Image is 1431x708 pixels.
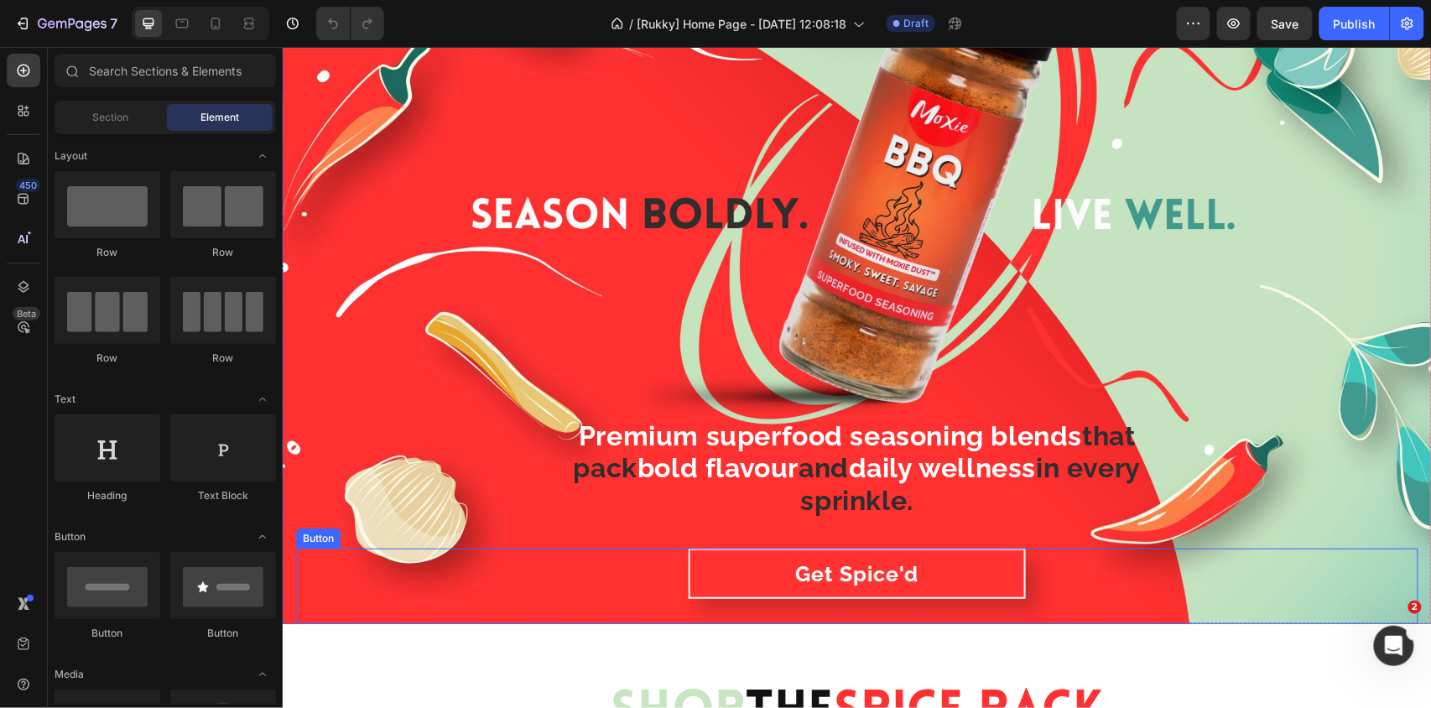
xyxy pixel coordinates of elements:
span: Toggle open [249,523,276,550]
div: Publish [1334,15,1376,33]
iframe: Intercom live chat [1374,626,1414,666]
span: Layout [55,148,87,164]
strong: in every sprinkle. [518,405,859,468]
h2: The [71,634,1078,698]
span: Spice Rack [551,641,821,691]
span: Draft [903,16,929,31]
div: Text Block [170,488,276,503]
strong: that pack [291,373,853,436]
span: 2 [1408,601,1422,614]
strong: bold flavour [355,405,516,436]
button: <p><span style="color:#FFFFFF;">Get Spice'd</span></p> [406,502,742,552]
div: Button [170,626,276,641]
span: Media [55,667,84,682]
button: 7 [7,7,125,40]
span: Shop [328,641,463,691]
span: / [629,15,633,33]
button: Save [1257,7,1313,40]
span: Button [55,529,86,544]
div: Row [55,245,160,260]
div: Row [55,351,160,366]
div: Button [17,484,55,499]
span: Toggle open [249,143,276,169]
div: Beta [13,307,40,320]
span: Toggle open [249,661,276,688]
div: Button [55,626,160,641]
div: Undo/Redo [316,7,384,40]
span: Section [93,110,129,125]
p: 7 [110,13,117,34]
div: Heading [55,488,160,503]
span: Text [55,392,75,407]
span: Save [1272,17,1299,31]
div: Row [170,245,276,260]
span: Get Spice'd [513,514,636,539]
span: [Rukky] Home Page - [DATE] 12:08:18 [637,15,846,33]
div: 450 [16,179,40,192]
strong: Premium superfood seasoning blends [296,373,799,404]
span: Element [200,110,239,125]
div: Row [170,351,276,366]
strong: and [516,405,566,436]
button: Publish [1319,7,1390,40]
input: Search Sections & Elements [55,54,276,87]
strong: daily wellness [566,405,753,436]
span: Toggle open [249,386,276,413]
